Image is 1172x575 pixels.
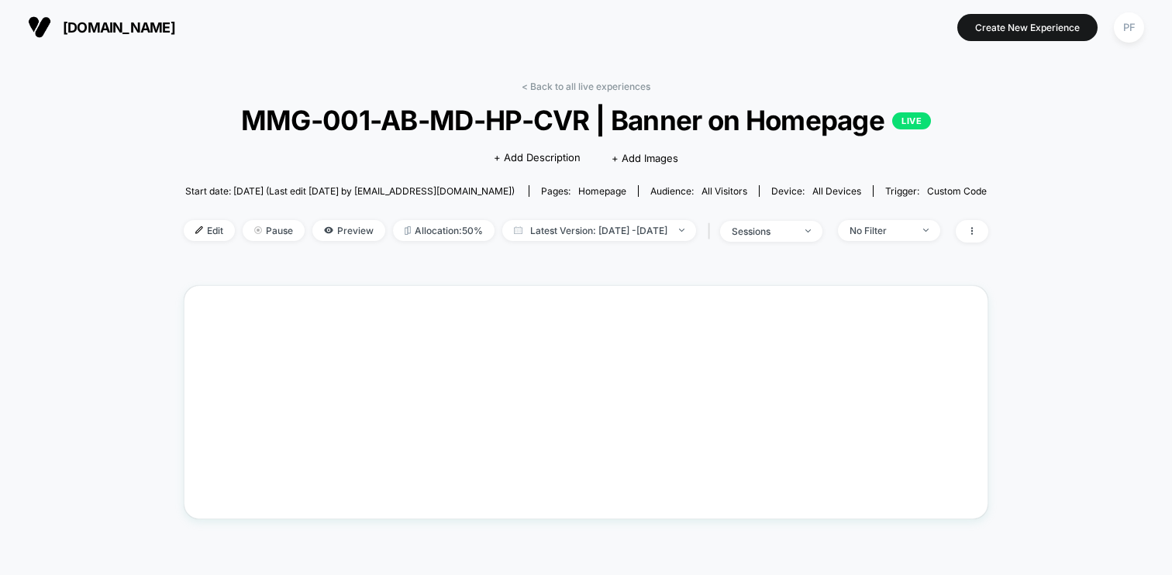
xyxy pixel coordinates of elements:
[522,81,650,92] a: < Back to all live experiences
[892,112,931,129] p: LIVE
[243,220,305,241] span: Pause
[923,229,929,232] img: end
[312,220,385,241] span: Preview
[704,220,720,243] span: |
[185,185,515,197] span: Start date: [DATE] (Last edit [DATE] by [EMAIL_ADDRESS][DOMAIN_NAME])
[812,185,861,197] span: all devices
[1109,12,1149,43] button: PF
[957,14,1098,41] button: Create New Experience
[502,220,696,241] span: Latest Version: [DATE] - [DATE]
[254,226,262,234] img: end
[494,150,581,166] span: + Add Description
[850,225,912,236] div: No Filter
[393,220,495,241] span: Allocation: 50%
[612,152,678,164] span: + Add Images
[578,185,626,197] span: homepage
[405,226,411,235] img: rebalance
[1114,12,1144,43] div: PF
[195,226,203,234] img: edit
[224,104,948,136] span: MMG-001-AB-MD-HP-CVR | Banner on Homepage
[28,15,51,39] img: Visually logo
[805,229,811,232] img: end
[679,229,684,232] img: end
[63,19,175,36] span: [DOMAIN_NAME]
[732,226,794,237] div: sessions
[650,185,747,197] div: Audience:
[23,15,180,40] button: [DOMAIN_NAME]
[759,185,873,197] span: Device:
[184,220,235,241] span: Edit
[885,185,987,197] div: Trigger:
[701,185,747,197] span: All Visitors
[927,185,987,197] span: Custom Code
[514,226,522,234] img: calendar
[541,185,626,197] div: Pages:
